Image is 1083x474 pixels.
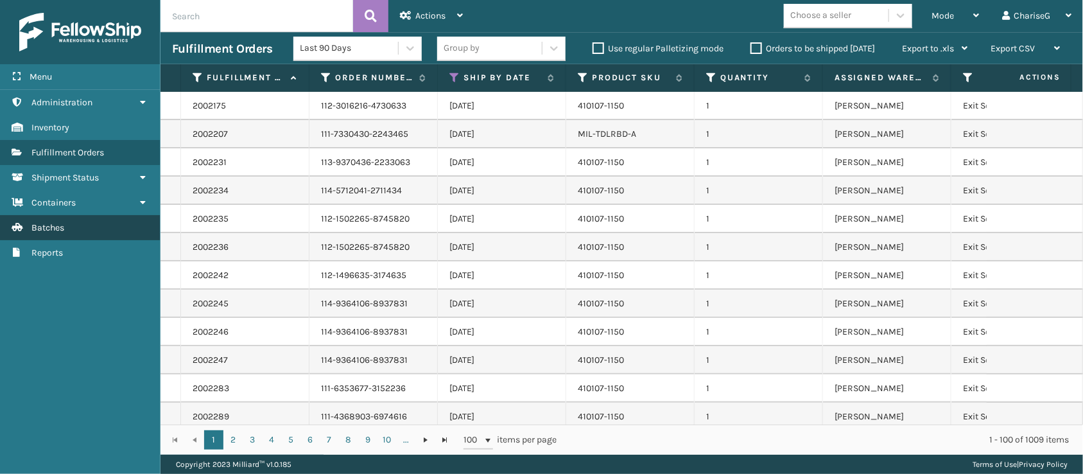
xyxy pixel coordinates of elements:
td: 1 [695,318,823,346]
a: 2002207 [193,128,228,141]
span: Go to the last page [440,435,450,445]
span: Export CSV [991,43,1035,54]
td: Exit Scan [951,148,1080,177]
a: 410107-1150 [578,326,624,337]
span: Export to .xls [902,43,954,54]
td: 1 [695,403,823,431]
label: Assigned Warehouse [835,72,926,83]
td: 1 [695,233,823,261]
div: Choose a seller [790,9,851,22]
span: Containers [31,197,76,208]
td: [DATE] [438,205,566,233]
div: | [973,455,1068,474]
div: Last 90 Days [300,42,399,55]
td: Exit Scan [951,290,1080,318]
td: Exit Scan [951,346,1080,374]
label: Quantity [720,72,798,83]
td: 1 [695,92,823,120]
span: Administration [31,97,92,108]
a: 410107-1150 [578,411,624,422]
td: [DATE] [438,374,566,403]
a: 2002242 [193,269,229,282]
img: logo [19,13,141,51]
a: 2002245 [193,297,229,310]
a: 2 [223,430,243,450]
td: Exit Scan [951,318,1080,346]
td: Exit Scan [951,374,1080,403]
td: 1 [695,205,823,233]
label: Ship By Date [464,72,541,83]
a: 2002234 [193,184,229,197]
td: Exit Scan [951,261,1080,290]
td: 112-1502265-8745820 [309,205,438,233]
td: [PERSON_NAME] [823,318,951,346]
td: [DATE] [438,92,566,120]
td: 111-4368903-6974616 [309,403,438,431]
td: [PERSON_NAME] [823,120,951,148]
td: 113-9370436-2233063 [309,148,438,177]
a: 2002246 [193,326,229,338]
span: Reports [31,247,63,258]
td: [PERSON_NAME] [823,403,951,431]
td: Exit Scan [951,233,1080,261]
label: Fulfillment Order Id [207,72,284,83]
a: 410107-1150 [578,213,624,224]
a: 10 [377,430,397,450]
h3: Fulfillment Orders [172,41,272,57]
td: [PERSON_NAME] [823,177,951,205]
a: Go to the last page [435,430,455,450]
a: 2002236 [193,241,229,254]
td: [DATE] [438,177,566,205]
a: 410107-1150 [578,270,624,281]
a: 2002283 [193,382,229,395]
td: [DATE] [438,261,566,290]
a: 2002289 [193,410,229,423]
a: 410107-1150 [578,157,624,168]
td: [DATE] [438,346,566,374]
label: Order Number [335,72,413,83]
td: [DATE] [438,148,566,177]
td: Exit Scan [951,403,1080,431]
td: [DATE] [438,233,566,261]
td: 1 [695,374,823,403]
td: 1 [695,346,823,374]
td: Exit Scan [951,92,1080,120]
td: [PERSON_NAME] [823,148,951,177]
a: Go to the next page [416,430,435,450]
a: 7 [320,430,339,450]
span: items per page [464,430,557,450]
a: 1 [204,430,223,450]
td: Exit Scan [951,120,1080,148]
a: Privacy Policy [1019,460,1068,469]
div: Group by [444,42,480,55]
a: 4 [262,430,281,450]
span: Actions [415,10,446,21]
td: [PERSON_NAME] [823,92,951,120]
span: Mode [931,10,954,21]
td: [PERSON_NAME] [823,374,951,403]
td: 114-5712041-2711434 [309,177,438,205]
td: [DATE] [438,403,566,431]
td: 1 [695,120,823,148]
a: 8 [339,430,358,450]
a: 6 [300,430,320,450]
div: 1 - 100 of 1009 items [575,434,1069,446]
td: [PERSON_NAME] [823,346,951,374]
td: 112-1496635-3174635 [309,261,438,290]
span: Go to the next page [420,435,431,445]
a: Terms of Use [973,460,1017,469]
td: [PERSON_NAME] [823,290,951,318]
td: [DATE] [438,290,566,318]
p: Copyright 2023 Milliard™ v 1.0.185 [176,455,291,474]
td: [DATE] [438,120,566,148]
label: Orders to be shipped [DATE] [750,43,875,54]
a: 410107-1150 [578,383,624,394]
a: 5 [281,430,300,450]
span: 100 [464,434,483,446]
span: Fulfillment Orders [31,147,104,158]
a: MIL-TDLRBD-A [578,128,636,139]
td: [PERSON_NAME] [823,205,951,233]
td: 111-7330430-2243465 [309,120,438,148]
a: 410107-1150 [578,185,624,196]
a: 410107-1150 [578,241,624,252]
